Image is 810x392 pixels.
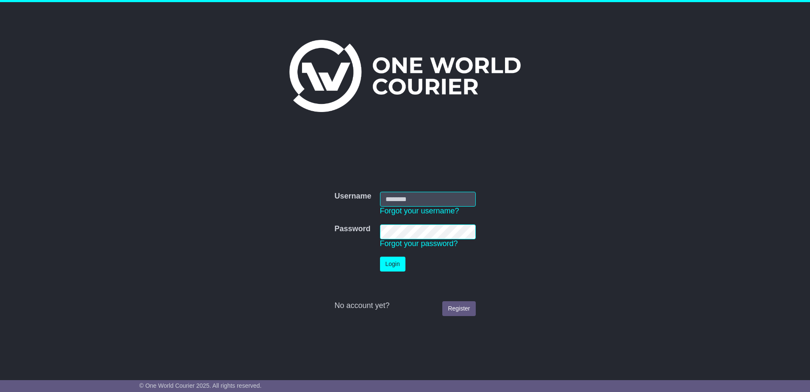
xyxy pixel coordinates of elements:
a: Forgot your password? [380,239,458,248]
div: No account yet? [334,301,475,311]
img: One World [289,40,521,112]
span: © One World Courier 2025. All rights reserved. [139,382,262,389]
a: Forgot your username? [380,207,459,215]
button: Login [380,257,405,272]
label: Password [334,224,370,234]
label: Username [334,192,371,201]
a: Register [442,301,475,316]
